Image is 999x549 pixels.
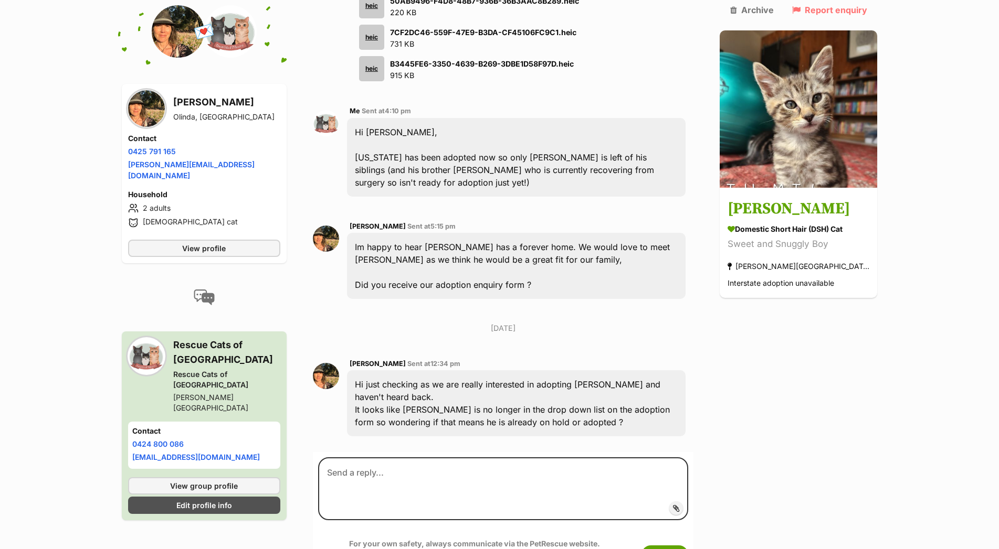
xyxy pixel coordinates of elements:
[128,189,280,200] h4: Household
[349,539,600,548] strong: For your own safety, always communicate via the PetRescue website.
[407,222,456,230] span: Sent at
[204,5,257,58] img: Rescue Cats of Melbourne profile pic
[128,90,165,127] img: Tracey Takla profile pic
[128,133,280,144] h4: Contact
[347,118,686,197] div: Hi [PERSON_NAME], [US_STATE] has been adopted now so only [PERSON_NAME] is left of his siblings (...
[128,240,280,257] a: View profile
[728,279,834,288] span: Interstate adoption unavailable
[359,56,384,81] div: heic
[128,217,280,229] li: [DEMOGRAPHIC_DATA] cat
[173,338,280,367] h3: Rescue Cats of [GEOGRAPHIC_DATA]
[390,39,414,48] span: 731 KB
[430,360,460,368] span: 12:34 pm
[390,71,414,80] span: 915 KB
[176,500,232,511] span: Edit profile info
[313,110,339,136] img: Rescue Cats of Melbourne profile pic
[728,224,869,235] div: Domestic Short Hair (DSH) Cat
[313,363,339,389] img: Tracey Takla profile pic
[128,202,280,214] li: 2 adults
[362,107,411,115] span: Sent at
[132,439,184,448] a: 0424 800 086
[730,5,774,15] a: Archive
[128,477,280,494] a: View group profile
[128,338,165,374] img: Rescue Cats of Melbourne profile pic
[173,392,280,413] div: [PERSON_NAME][GEOGRAPHIC_DATA]
[152,5,204,58] img: Tracey Takla profile pic
[407,360,460,368] span: Sent at
[728,238,869,252] div: Sweet and Snuggly Boy
[192,20,216,43] span: 💌
[390,28,576,37] strong: 7CF2DC46-559F-47E9-B3DA-CF45106FC9C1.heic
[720,30,877,188] img: Tabby McTat
[359,25,384,50] div: heic
[347,370,686,436] div: Hi just checking as we are really interested in adopting [PERSON_NAME] and haven't heard back. It...
[385,107,411,115] span: 4:10 pm
[132,426,276,436] h4: Contact
[182,243,226,254] span: View profile
[173,95,275,110] h3: [PERSON_NAME]
[728,260,869,274] div: [PERSON_NAME][GEOGRAPHIC_DATA]
[728,198,869,221] h3: [PERSON_NAME]
[347,233,686,299] div: Im happy to hear [PERSON_NAME] has a forever home. We would love to meet [PERSON_NAME] as we thin...
[720,190,877,298] a: [PERSON_NAME] Domestic Short Hair (DSH) Cat Sweet and Snuggly Boy [PERSON_NAME][GEOGRAPHIC_DATA] ...
[313,322,694,333] p: [DATE]
[128,147,176,156] a: 0425 791 165
[194,289,215,305] img: conversation-icon-4a6f8262b818ee0b60e3300018af0b2d0b884aa5de6e9bcb8d3d4eeb1a70a7c4.svg
[350,222,406,230] span: [PERSON_NAME]
[128,497,280,514] a: Edit profile info
[132,453,260,461] a: [EMAIL_ADDRESS][DOMAIN_NAME]
[350,360,406,368] span: [PERSON_NAME]
[390,59,574,68] strong: B3445FE6-3350-4639-B269-3DBE1D58F97D.heic
[128,160,255,180] a: [PERSON_NAME][EMAIL_ADDRESS][DOMAIN_NAME]
[355,25,384,50] a: heic
[430,222,456,230] span: 5:15 pm
[173,112,275,122] div: Olinda, [GEOGRAPHIC_DATA]
[355,56,384,81] a: heic
[350,107,360,115] span: Me
[173,369,280,390] div: Rescue Cats of [GEOGRAPHIC_DATA]
[390,8,416,17] span: 220 KB
[170,480,238,491] span: View group profile
[313,225,339,252] img: Tracey Takla profile pic
[792,5,867,15] a: Report enquiry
